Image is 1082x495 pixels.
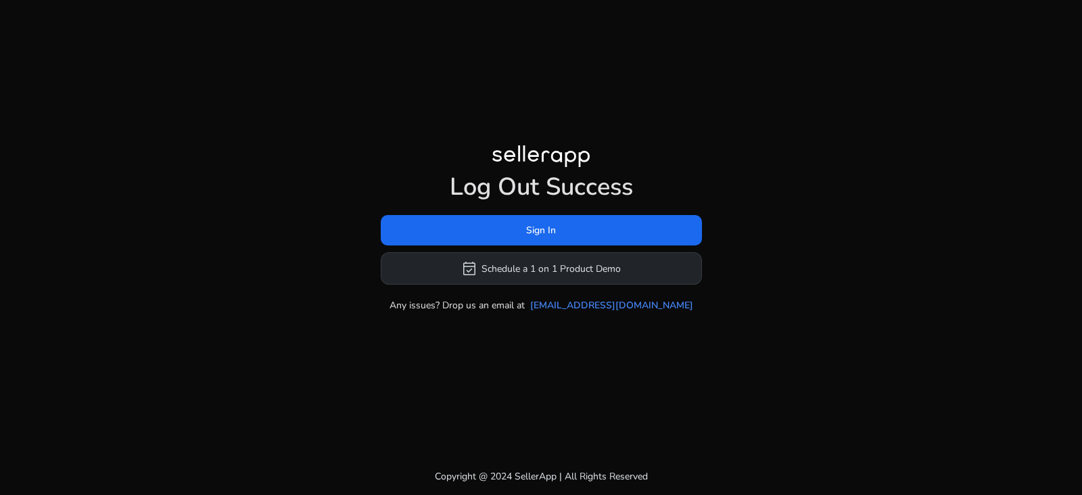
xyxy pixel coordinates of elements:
h1: Log Out Success [381,172,702,202]
p: Any issues? Drop us an email at [390,298,525,312]
span: event_available [461,260,477,277]
a: [EMAIL_ADDRESS][DOMAIN_NAME] [530,298,693,312]
button: Sign In [381,215,702,245]
span: Sign In [526,223,556,237]
button: event_availableSchedule a 1 on 1 Product Demo [381,252,702,285]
